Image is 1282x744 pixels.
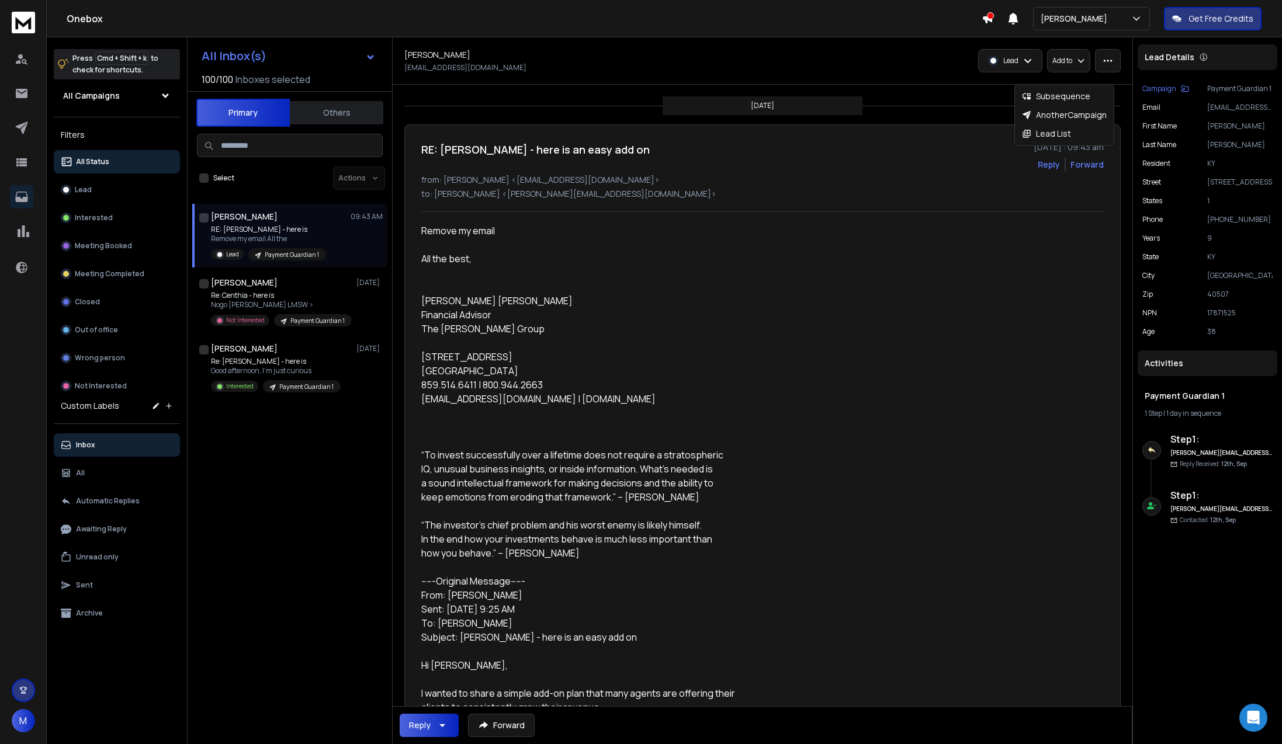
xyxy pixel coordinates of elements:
p: Archive [76,609,103,618]
img: logo [12,12,35,33]
span: 12th, Sep [1210,516,1236,524]
div: Reply [409,719,431,731]
span: 100 / 100 [202,72,233,86]
p: Awaiting Reply [76,524,127,534]
p: City [1142,271,1155,280]
p: Age [1142,327,1155,336]
p: Not Interested [75,381,127,391]
p: 9 [1207,234,1273,243]
p: Lead [1003,56,1018,65]
p: Wrong person [75,353,125,363]
button: Forward [468,714,535,737]
p: 09:43 AM [351,212,383,221]
p: [EMAIL_ADDRESS][DOMAIN_NAME] [404,63,526,72]
p: Not Interested [226,316,265,325]
label: Select [213,173,234,183]
p: 38 [1207,327,1273,336]
p: Lead Details [1145,51,1194,63]
h1: Onebox [67,12,982,26]
p: KY [1207,252,1273,262]
p: NPN [1142,308,1157,318]
p: [EMAIL_ADDRESS][DOMAIN_NAME] [1207,103,1273,112]
p: Phone [1142,215,1163,224]
h3: Inboxes selected [235,72,310,86]
p: Campaign [1142,84,1176,93]
p: Email [1142,103,1160,112]
p: Payment Guardian 1 [1207,84,1273,93]
p: Remove my email All the [211,234,326,244]
p: Press to check for shortcuts. [72,53,158,76]
p: Get Free Credits [1189,13,1253,25]
div: Forward [1070,159,1104,171]
h6: Step 1 : [1170,432,1273,446]
p: [STREET_ADDRESS] [1207,178,1273,187]
p: [GEOGRAPHIC_DATA] [1207,271,1273,280]
p: Years [1142,234,1160,243]
span: 1 day in sequence [1166,408,1221,418]
p: [PHONE_NUMBER] [1207,215,1273,224]
h6: [PERSON_NAME][EMAIL_ADDRESS][DOMAIN_NAME] [1170,449,1273,457]
p: KY [1207,159,1273,168]
p: Meeting Completed [75,269,144,279]
h3: Filters [54,127,180,143]
p: State [1142,252,1159,262]
p: Unread only [76,552,119,562]
p: RE: [PERSON_NAME] - here is [211,225,326,234]
p: [PERSON_NAME] [1041,13,1112,25]
h1: Payment Guardian 1 [1145,390,1270,402]
p: Add to [1052,56,1072,65]
p: Payment Guardian 1 [265,251,319,259]
p: [DATE] [751,101,774,110]
p: Inbox [76,440,95,450]
p: [DATE] [356,278,383,287]
p: [DATE] : 09:43 am [1034,141,1104,153]
p: Good afternoon, I’m just curious [211,366,341,376]
h6: Step 1 : [1170,488,1273,502]
h1: [PERSON_NAME] [404,49,470,61]
p: Reply Received [1180,460,1247,468]
span: M [12,709,35,732]
p: [DATE] [356,344,383,353]
div: Open Intercom Messenger [1239,704,1267,732]
p: Contacted [1180,516,1236,524]
p: Interested [75,213,113,222]
h3: Custom Labels [61,400,119,412]
p: Payment Guardian 1 [279,383,334,391]
p: Payment Guardian 1 [290,317,345,325]
p: from: [PERSON_NAME] <[EMAIL_ADDRESS][DOMAIN_NAME]> [421,174,1104,186]
p: First Name [1142,121,1177,131]
div: Subsequence [1022,91,1090,102]
p: States [1142,196,1162,206]
span: 1 Step [1145,408,1162,418]
p: Resident [1142,159,1170,168]
p: Nogo [PERSON_NAME] LMSW > [211,300,351,310]
span: 12th, Sep [1221,460,1247,468]
p: 40507 [1207,290,1273,299]
p: Lead [75,185,92,194]
h1: [PERSON_NAME] [211,343,278,354]
h1: RE: [PERSON_NAME] - here is an easy add on [421,141,650,158]
h1: All Inbox(s) [202,50,266,62]
p: Re: Centhia - here is [211,291,351,300]
p: Zip [1142,290,1153,299]
p: [PERSON_NAME] [1207,140,1273,150]
p: Lead [226,250,239,259]
div: Lead List [1022,128,1071,140]
button: Reply [1038,159,1060,171]
div: Another Campaign [1022,109,1107,121]
p: to: [PERSON_NAME] <[PERSON_NAME][EMAIL_ADDRESS][DOMAIN_NAME]> [421,188,1104,200]
p: All [76,468,85,478]
p: 1 [1207,196,1273,206]
p: Interested [226,382,254,391]
p: Meeting Booked [75,241,132,251]
div: | [1145,409,1270,418]
p: Automatic Replies [76,496,140,506]
h1: [PERSON_NAME] [211,211,278,222]
button: Others [290,100,383,126]
p: Street [1142,178,1161,187]
button: Primary [196,99,290,127]
h6: [PERSON_NAME][EMAIL_ADDRESS][DOMAIN_NAME] [1170,505,1273,513]
p: Re: [PERSON_NAME] - here is [211,357,341,366]
p: Sent [76,580,93,590]
h1: [PERSON_NAME] [211,277,278,288]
